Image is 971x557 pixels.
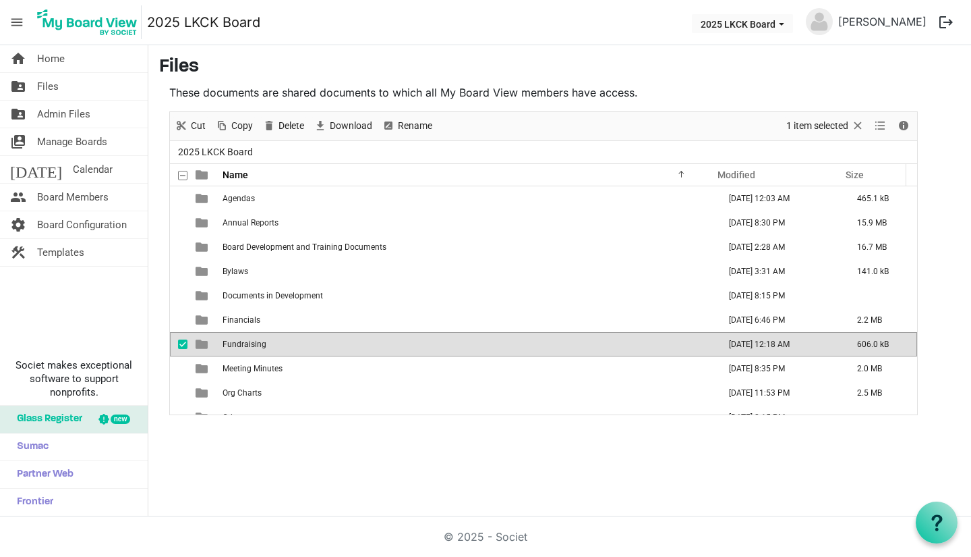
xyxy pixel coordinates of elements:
[223,242,386,252] span: Board Development and Training Documents
[210,112,258,140] div: Copy
[173,117,208,134] button: Cut
[717,169,755,180] span: Modified
[806,8,833,35] img: no-profile-picture.svg
[37,211,127,238] span: Board Configuration
[187,308,218,332] td: is template cell column header type
[843,356,917,381] td: 2.0 MB is template cell column header Size
[10,156,62,183] span: [DATE]
[213,117,256,134] button: Copy
[169,84,918,101] p: These documents are shared documents to which all My Board View members have access.
[380,117,435,134] button: Rename
[223,267,248,276] span: Bylaws
[715,211,843,235] td: July 02, 2025 8:30 PM column header Modified
[328,117,374,134] span: Download
[312,117,375,134] button: Download
[377,112,437,140] div: Rename
[175,144,256,161] span: 2025 LKCK Board
[10,211,26,238] span: settings
[37,184,109,211] span: Board Members
[6,359,142,399] span: Societ makes exceptional software to support nonprofits.
[833,8,932,35] a: [PERSON_NAME]
[10,461,73,488] span: Partner Web
[846,169,864,180] span: Size
[170,405,187,429] td: checkbox
[10,128,26,155] span: switch_account
[218,284,715,308] td: Documents in Development is template cell column header Name
[170,112,210,140] div: Cut
[932,8,960,36] button: logout
[170,235,187,259] td: checkbox
[187,332,218,356] td: is template cell column header type
[218,405,715,429] td: Other is template cell column header Name
[396,117,434,134] span: Rename
[10,239,26,266] span: construction
[10,433,49,460] span: Sumac
[843,235,917,259] td: 16.7 MB is template cell column header Size
[223,340,266,349] span: Fundraising
[37,239,84,266] span: Templates
[715,284,843,308] td: June 26, 2025 8:15 PM column header Modified
[843,381,917,405] td: 2.5 MB is template cell column header Size
[223,388,262,398] span: Org Charts
[10,73,26,100] span: folder_shared
[872,117,888,134] button: View dropdownbutton
[33,5,147,39] a: My Board View Logo
[892,112,915,140] div: Details
[277,117,305,134] span: Delete
[218,332,715,356] td: Fundraising is template cell column header Name
[73,156,113,183] span: Calendar
[218,259,715,284] td: Bylaws is template cell column header Name
[159,56,960,79] h3: Files
[37,73,59,100] span: Files
[260,117,307,134] button: Delete
[218,211,715,235] td: Annual Reports is template cell column header Name
[223,364,283,373] span: Meeting Minutes
[189,117,207,134] span: Cut
[111,415,130,424] div: new
[223,413,242,422] span: Other
[170,308,187,332] td: checkbox
[785,117,850,134] span: 1 item selected
[230,117,254,134] span: Copy
[218,356,715,381] td: Meeting Minutes is template cell column header Name
[258,112,309,140] div: Delete
[218,235,715,259] td: Board Development and Training Documents is template cell column header Name
[715,235,843,259] td: September 09, 2025 2:28 AM column header Modified
[715,356,843,381] td: July 02, 2025 8:35 PM column header Modified
[10,184,26,211] span: people
[715,381,843,405] td: October 09, 2025 11:53 PM column header Modified
[218,186,715,211] td: Agendas is template cell column header Name
[843,332,917,356] td: 606.0 kB is template cell column header Size
[170,284,187,308] td: checkbox
[37,128,107,155] span: Manage Boards
[223,194,255,203] span: Agendas
[187,284,218,308] td: is template cell column header type
[187,186,218,211] td: is template cell column header type
[187,356,218,381] td: is template cell column header type
[187,259,218,284] td: is template cell column header type
[170,356,187,381] td: checkbox
[715,405,843,429] td: June 26, 2025 8:15 PM column header Modified
[869,112,892,140] div: View
[187,405,218,429] td: is template cell column header type
[37,45,65,72] span: Home
[10,489,53,516] span: Frontier
[843,211,917,235] td: 15.9 MB is template cell column header Size
[843,284,917,308] td: is template cell column header Size
[218,381,715,405] td: Org Charts is template cell column header Name
[170,332,187,356] td: checkbox
[715,332,843,356] td: October 10, 2025 12:18 AM column header Modified
[187,381,218,405] td: is template cell column header type
[843,186,917,211] td: 465.1 kB is template cell column header Size
[843,259,917,284] td: 141.0 kB is template cell column header Size
[223,169,248,180] span: Name
[147,9,260,36] a: 2025 LKCK Board
[187,235,218,259] td: is template cell column header type
[223,315,260,325] span: Financials
[37,101,90,128] span: Admin Files
[218,308,715,332] td: Financials is template cell column header Name
[715,308,843,332] td: September 19, 2025 6:46 PM column header Modified
[170,211,187,235] td: checkbox
[444,530,527,543] a: © 2025 - Societ
[784,117,867,134] button: Selection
